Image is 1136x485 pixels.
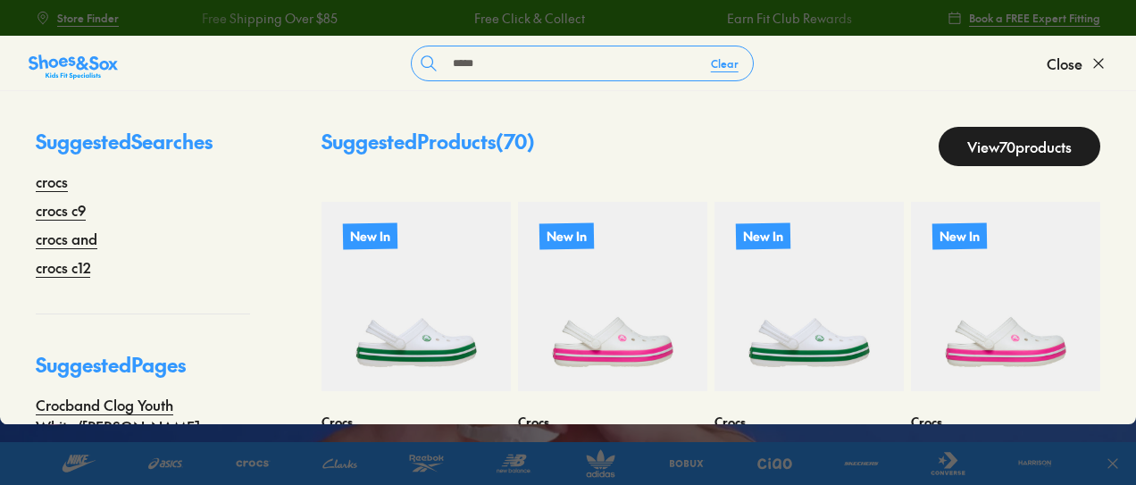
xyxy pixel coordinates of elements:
p: Crocs [911,413,1100,431]
button: Clear [697,47,753,79]
span: ( 70 ) [496,128,535,155]
p: New In [343,222,397,249]
button: Close [1047,44,1107,83]
a: New In [322,202,511,391]
span: Close [1047,53,1082,74]
p: Crocs [518,413,707,431]
a: Shoes &amp; Sox [29,49,118,78]
a: New In [518,202,707,391]
span: Store Finder [57,10,119,26]
span: Book a FREE Expert Fitting [969,10,1100,26]
a: Crocband Clog Youth White/[PERSON_NAME] [36,394,250,437]
a: Free Click & Collect [474,9,585,28]
a: New In [714,202,904,391]
p: Suggested Searches [36,127,250,171]
a: Store Finder [36,2,119,34]
p: New In [932,222,987,249]
a: crocs and [36,228,97,249]
p: Suggested Pages [36,350,250,394]
p: New In [736,222,790,249]
a: crocs c12 [36,256,90,278]
a: View70products [939,127,1100,166]
p: Crocs [714,413,904,431]
img: SNS_Logo_Responsive.svg [29,53,118,81]
a: crocs c9 [36,199,86,221]
a: Free Shipping Over $85 [202,9,338,28]
a: Earn Fit Club Rewards [726,9,851,28]
button: Gorgias live chat [9,6,63,60]
a: New In [911,202,1100,391]
a: Book a FREE Expert Fitting [948,2,1100,34]
p: New In [539,222,594,249]
p: Suggested Products [322,127,535,166]
a: crocs [36,171,68,192]
p: Crocs [322,413,511,431]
